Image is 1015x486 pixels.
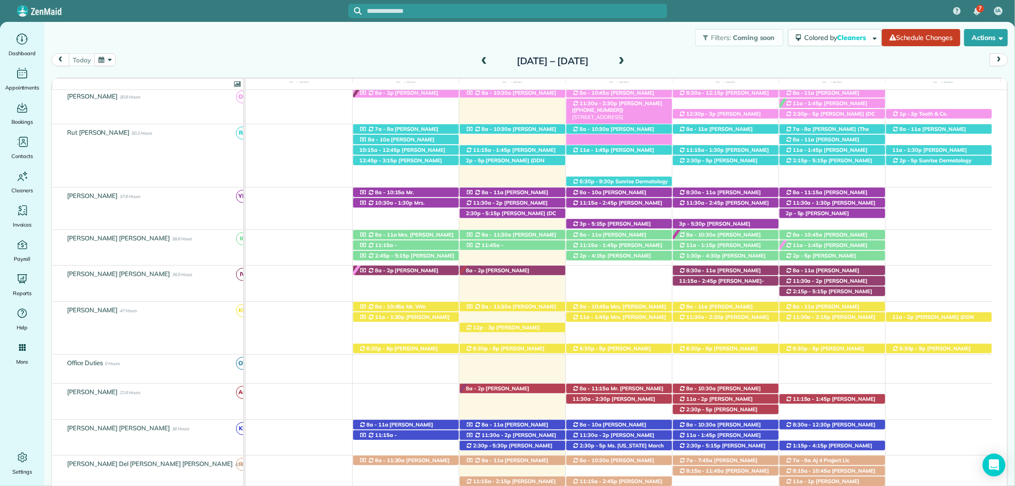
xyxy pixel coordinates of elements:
span: 11a - 1:45p [579,314,610,320]
div: [STREET_ADDRESS][PERSON_NAME] [566,177,672,187]
div: [STREET_ADDRESS] [460,208,565,218]
div: [STREET_ADDRESS][PERSON_NAME] [673,124,778,134]
span: [PERSON_NAME] ([PHONE_NUMBER]) [679,110,761,124]
span: Payroll [14,254,31,264]
div: [STREET_ADDRESS] [673,405,778,415]
div: [STREET_ADDRESS] [886,124,992,134]
div: [STREET_ADDRESS][PERSON_NAME] [779,394,885,404]
span: 11a - 1:45p [792,100,823,107]
div: [STREET_ADDRESS] [673,251,778,261]
button: Actions [964,29,1008,46]
div: [GEOGRAPHIC_DATA] [779,287,885,297]
span: 8a - 2p [465,267,485,274]
span: Reports [13,288,32,298]
div: [STREET_ADDRESS][PERSON_NAME] [566,188,672,198]
span: [PERSON_NAME] ([PHONE_NUMBER]) [359,157,442,170]
span: [PERSON_NAME] ([PHONE_NUMBER]) [465,231,556,245]
div: [STREET_ADDRESS][PERSON_NAME] [886,344,992,354]
span: 12p - 3p [473,324,495,331]
span: Mr. [PERSON_NAME] ([PHONE_NUMBER]) [359,189,456,202]
button: prev [51,53,69,66]
span: [PERSON_NAME] (Fairhope Pediatrics) ([PHONE_NUMBER], [PHONE_NUMBER]) [785,345,864,372]
div: 7 unread notifications [967,1,987,22]
span: 11a - 2p [686,396,709,402]
span: 8a - 2p [465,385,485,392]
div: [STREET_ADDRESS] [673,145,778,155]
span: [PERSON_NAME] ([PHONE_NUMBER]) [359,89,438,103]
div: [STREET_ADDRESS] [460,124,565,134]
span: 8a - 10:45a [579,303,610,310]
div: [STREET_ADDRESS] [779,124,885,134]
span: [PERSON_NAME] ([PHONE_NUMBER]) [679,406,758,419]
span: 8a - 10:45a [792,231,823,238]
div: [STREET_ADDRESS] [353,156,459,166]
span: [PERSON_NAME] ([PHONE_NUMBER]) [359,252,454,266]
span: 8:30a - 11a [686,267,717,274]
span: [PERSON_NAME] ([PHONE_NUMBER]) [465,126,556,139]
span: [PERSON_NAME] (The Verandas) [785,126,869,139]
div: [STREET_ADDRESS][PERSON_NAME] [886,312,992,322]
span: 6:30p - 9p [899,345,926,352]
div: [STREET_ADDRESS][PERSON_NAME][PERSON_NAME] [779,99,885,109]
div: [STREET_ADDRESS][PERSON_NAME] [673,88,778,98]
span: [PERSON_NAME] ([PHONE_NUMBER]) [679,242,761,255]
span: 11:15a - 1:45p [473,147,511,153]
span: 2:30p - 5:15p [465,210,501,217]
span: 8a - 11a [792,136,815,143]
span: [PERSON_NAME] ([PHONE_NUMBER]) [785,89,859,103]
span: [PERSON_NAME] ([PHONE_NUMBER]) [572,89,654,103]
span: 2:15p - 5:15p [792,288,828,295]
span: 6:30p - 9:30p [579,178,615,185]
span: 6:30p - 9p [792,345,820,352]
span: [PERSON_NAME] ([PHONE_NUMBER]) [892,147,967,160]
div: [STREET_ADDRESS][PERSON_NAME] [460,266,565,276]
span: [PERSON_NAME] ([PHONE_NUMBER]) [359,267,438,280]
div: [STREET_ADDRESS][PERSON_NAME][PERSON_NAME] [673,156,778,166]
span: [PERSON_NAME] ([PHONE_NUMBER]) [679,89,769,103]
a: Reports [4,271,40,298]
div: [STREET_ADDRESS][PERSON_NAME] [779,420,885,430]
div: [STREET_ADDRESS][PERSON_NAME] [460,156,565,166]
span: 8a - 11a [481,189,504,196]
div: [STREET_ADDRESS][PERSON_NAME] [779,344,885,354]
div: [STREET_ADDRESS] [779,135,885,145]
span: [PERSON_NAME] (Fairhope Pediatrics) ([PHONE_NUMBER], [PHONE_NUMBER]) [679,345,758,372]
span: 11:15a - 2:45p [579,199,618,206]
div: [STREET_ADDRESS][PERSON_NAME] [353,88,459,98]
div: [STREET_ADDRESS][PERSON_NAME] [353,344,459,354]
span: 7a - 8a [792,126,812,132]
div: [STREET_ADDRESS] [566,394,672,404]
span: Invoices [13,220,32,229]
span: 11:30a - 2p [792,278,823,284]
a: Appointments [4,66,40,92]
span: [PERSON_NAME] ([PHONE_NUMBER]) [785,231,867,245]
div: [STREET_ADDRESS] [779,208,885,218]
span: Sunrise Dermatology ([PHONE_NUMBER]) [892,157,972,170]
span: [PERSON_NAME] ([PHONE_NUMBER]) [465,147,556,160]
span: 2p - 5p [899,157,918,164]
span: [PERSON_NAME] ([PHONE_NUMBER]) [679,314,769,327]
div: 120 Pinnacle Ct - Fairhope, ?, ? [566,219,672,229]
span: 8a - 11:15a [792,189,823,196]
a: Cleaners [4,169,40,195]
div: [STREET_ADDRESS][PERSON_NAME] [779,302,885,312]
span: 2:45p - 5:15p [374,252,410,259]
span: 11a - 2p [892,314,915,320]
span: 11a - 1:30p [892,147,923,153]
span: 11:15a - 1:45p [579,242,618,248]
span: [PERSON_NAME] ([PHONE_NUMBER]) [785,189,867,202]
span: Mr. Win [PERSON_NAME] ([PHONE_NUMBER], [PHONE_NUMBER]) [359,303,455,324]
div: [STREET_ADDRESS][US_STATE] [779,312,885,322]
span: Dashboard [9,49,36,58]
span: [PERSON_NAME] ([PHONE_NUMBER]) [359,126,438,139]
span: [PERSON_NAME] (Fairhope Pediatrics) ([PHONE_NUMBER], [PHONE_NUMBER]) [465,345,544,372]
div: [STREET_ADDRESS] [566,384,672,394]
div: [STREET_ADDRESS] [566,145,672,155]
div: [STREET_ADDRESS] [673,302,778,312]
span: 11a - 1:45p [579,147,610,153]
div: [STREET_ADDRESS] [353,124,459,134]
span: [PERSON_NAME] (Baldwin County Home Builders Assn) ([PHONE_NUMBER]) [359,136,453,157]
a: Help [4,306,40,332]
span: [PERSON_NAME] ([PHONE_NUMBER]) [679,220,750,234]
div: [STREET_ADDRESS][PERSON_NAME] [460,384,565,394]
